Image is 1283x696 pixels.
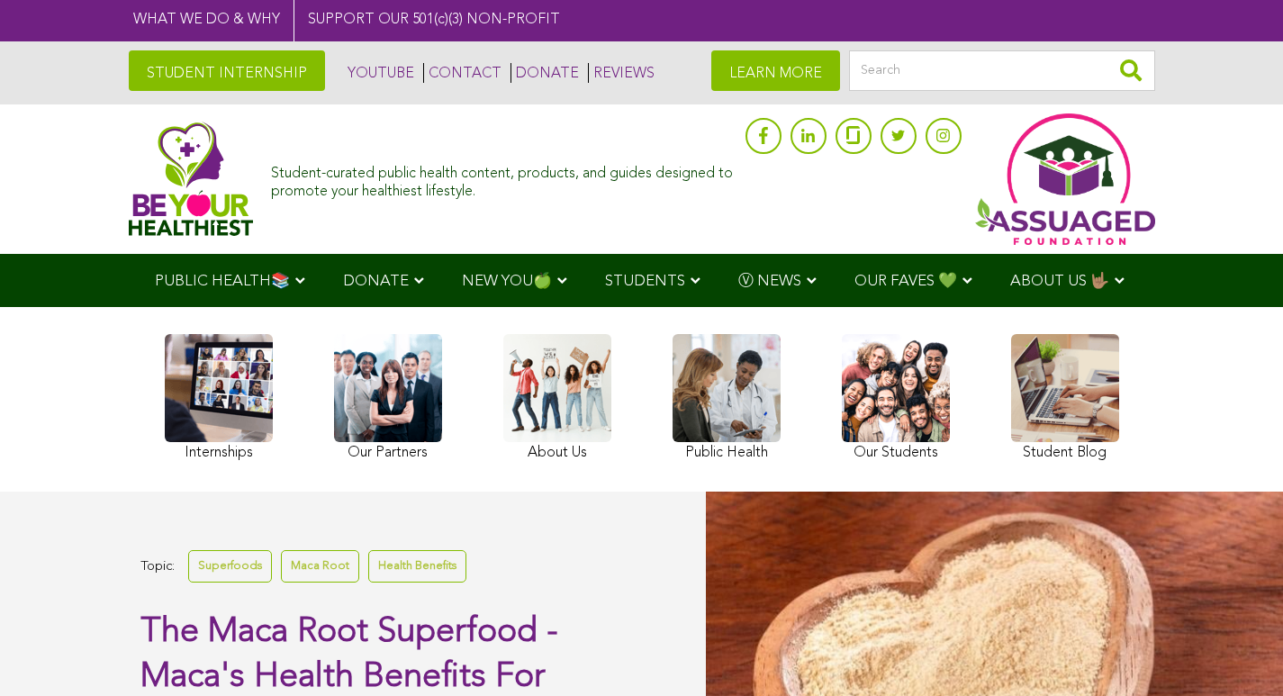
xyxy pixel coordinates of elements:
img: glassdoor [846,126,859,144]
div: Navigation Menu [129,254,1155,307]
a: STUDENT INTERNSHIP [129,50,325,91]
a: Health Benefits [368,550,466,582]
a: YOUTUBE [343,63,414,83]
span: OUR FAVES 💚 [854,274,957,289]
div: Student-curated public health content, products, and guides designed to promote your healthiest l... [271,157,736,200]
span: DONATE [343,274,409,289]
img: Assuaged App [975,113,1155,245]
a: CONTACT [423,63,501,83]
a: LEARN MORE [711,50,840,91]
span: ABOUT US 🤟🏽 [1010,274,1109,289]
span: Topic: [140,555,175,579]
a: Maca Root [281,550,359,582]
iframe: Chat Widget [1193,610,1283,696]
span: STUDENTS [605,274,685,289]
img: Assuaged [129,122,254,236]
a: DONATE [510,63,579,83]
span: NEW YOU🍏 [462,274,552,289]
a: Superfoods [188,550,272,582]
span: PUBLIC HEALTH📚 [155,274,290,289]
input: Search [849,50,1155,91]
a: REVIEWS [588,63,655,83]
span: Ⓥ NEWS [738,274,801,289]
